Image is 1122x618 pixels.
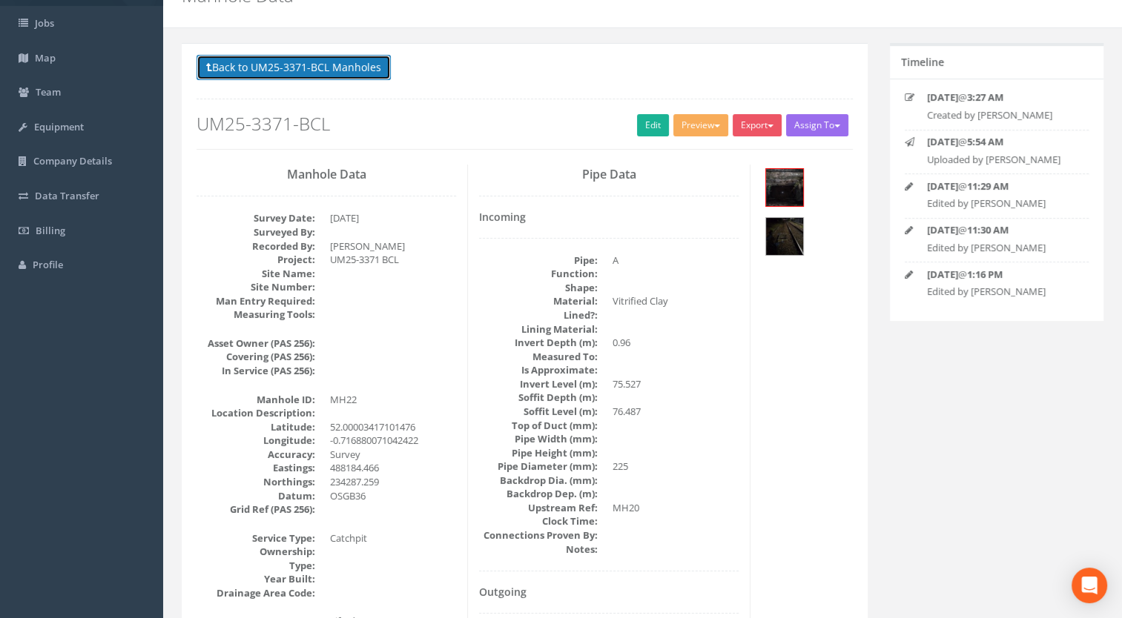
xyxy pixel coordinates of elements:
[197,393,315,407] dt: Manhole ID:
[35,189,99,202] span: Data Transfer
[479,528,598,542] dt: Connections Proven By:
[479,322,598,336] dt: Lining Material:
[197,114,853,133] h2: UM25-3371-BCL
[733,114,782,136] button: Export
[197,448,315,462] dt: Accuracy:
[479,487,598,501] dt: Backdrop Dep. (m):
[766,218,803,255] img: f8ec1be6-02df-cef0-945a-521a2944ed77_ed80405b-0000-8d73-5ce2-990e2b78133d_thumb.jpg
[1072,568,1107,603] div: Open Intercom Messenger
[197,502,315,516] dt: Grid Ref (PAS 256):
[927,135,1077,149] p: @
[479,586,739,597] h4: Outgoing
[479,542,598,556] dt: Notes:
[197,475,315,489] dt: Northings:
[479,267,598,281] dt: Function:
[33,154,112,167] span: Company Details
[35,16,54,30] span: Jobs
[479,459,598,474] dt: Pipe Diameter (mm):
[927,241,1077,255] p: Edited by [PERSON_NAME]
[197,294,315,308] dt: Man Entry Required:
[197,168,456,182] h3: Manhole Data
[927,285,1077,299] p: Edited by [PERSON_NAME]
[33,258,63,271] span: Profile
[479,474,598,488] dt: Backdrop Dia. (mm):
[197,55,391,80] button: Back to UM25-3371-BCL Manholes
[197,586,315,600] dt: Drainage Area Code:
[197,406,315,420] dt: Location Description:
[330,253,456,267] dd: UM25-3371 BCL
[197,461,315,475] dt: Eastings:
[197,350,315,364] dt: Covering (PAS 256):
[786,114,848,136] button: Assign To
[330,393,456,407] dd: MH22
[197,253,315,267] dt: Project:
[479,432,598,446] dt: Pipe Width (mm):
[197,211,315,225] dt: Survey Date:
[330,531,456,545] dd: Catchpit
[967,179,1009,193] strong: 11:29 AM
[330,448,456,462] dd: Survey
[197,545,315,559] dt: Ownership:
[479,501,598,515] dt: Upstream Ref:
[673,114,728,136] button: Preview
[479,308,598,322] dt: Lined?:
[197,239,315,253] dt: Recorded By:
[967,90,1003,104] strong: 3:27 AM
[330,420,456,434] dd: 52.00003417101476
[330,211,456,225] dd: [DATE]
[330,461,456,475] dd: 488184.466
[479,281,598,295] dt: Shape:
[927,153,1077,167] p: Uploaded by [PERSON_NAME]
[927,108,1077,122] p: Created by [PERSON_NAME]
[479,363,598,377] dt: Is Approximate:
[479,211,739,222] h4: Incoming
[927,90,1077,104] p: @
[613,377,739,391] dd: 75.527
[927,268,958,281] strong: [DATE]
[613,459,739,474] dd: 225
[479,446,598,460] dt: Pipe Height (mm):
[479,350,598,364] dt: Measured To:
[967,268,1003,281] strong: 1:16 PM
[36,224,65,237] span: Billing
[927,179,958,193] strong: [DATE]
[197,489,315,503] dt: Datum:
[613,253,739,268] dd: A
[927,179,1077,193] p: @
[967,135,1003,148] strong: 5:54 AM
[613,294,739,308] dd: Vitrified Clay
[330,489,456,503] dd: OSGB36
[197,572,315,586] dt: Year Built:
[927,223,958,236] strong: [DATE]
[36,85,61,99] span: Team
[330,239,456,253] dd: [PERSON_NAME]
[613,405,739,419] dd: 76.487
[927,268,1077,282] p: @
[479,294,598,308] dt: Material:
[479,168,739,182] h3: Pipe Data
[927,223,1077,237] p: @
[197,308,315,322] dt: Measuring Tools:
[197,559,315,573] dt: Type:
[479,419,598,433] dt: Top of Duct (mm):
[479,336,598,350] dt: Invert Depth (m):
[330,475,456,489] dd: 234287.259
[35,51,56,64] span: Map
[613,501,739,515] dd: MH20
[927,90,958,104] strong: [DATE]
[34,120,84,133] span: Equipment
[197,364,315,378] dt: In Service (PAS 256):
[613,336,739,350] dd: 0.96
[927,196,1077,210] p: Edited by [PERSON_NAME]
[479,377,598,391] dt: Invert Level (m):
[967,223,1009,236] strong: 11:30 AM
[479,514,598,528] dt: Clock Time:
[197,420,315,434] dt: Latitude:
[637,114,669,136] a: Edit
[330,433,456,448] dd: -0.716880071042422
[197,225,315,239] dt: Surveyed By:
[479,253,598,268] dt: Pipe:
[197,267,315,281] dt: Site Name:
[479,391,598,405] dt: Soffit Depth (m):
[901,56,944,67] h5: Timeline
